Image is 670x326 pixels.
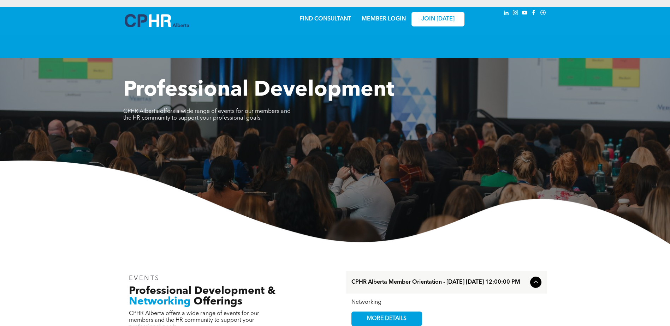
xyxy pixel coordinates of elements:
[521,9,529,18] a: youtube
[194,296,242,307] span: Offerings
[530,9,538,18] a: facebook
[129,296,191,307] span: Networking
[351,299,541,306] div: Networking
[300,16,351,22] a: FIND CONSULTANT
[421,16,455,23] span: JOIN [DATE]
[359,312,415,326] span: MORE DETAILS
[351,279,527,286] span: CPHR Alberta Member Orientation - [DATE] [DATE] 12:00:00 PM
[351,312,422,326] a: MORE DETAILS
[512,9,520,18] a: instagram
[123,109,291,121] span: CPHR Alberta offers a wide range of events for our members and the HR community to support your p...
[411,12,464,26] a: JOIN [DATE]
[362,16,406,22] a: MEMBER LOGIN
[123,80,394,101] span: Professional Development
[129,275,160,282] span: EVENTS
[125,14,189,27] img: A blue and white logo for cp alberta
[503,9,510,18] a: linkedin
[539,9,547,18] a: Social network
[129,286,275,296] span: Professional Development &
